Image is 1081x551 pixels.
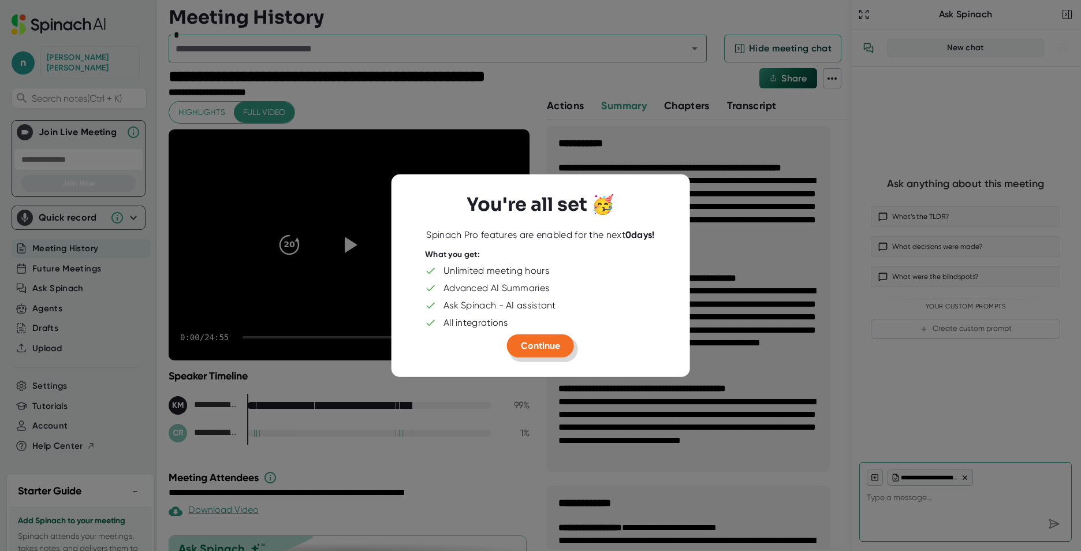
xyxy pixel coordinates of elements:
[443,282,549,294] div: Advanced AI Summaries
[425,249,480,259] div: What you get:
[443,317,508,329] div: All integrations
[426,229,654,240] div: Spinach Pro features are enabled for the next
[507,334,574,358] button: Continue
[625,229,655,240] b: 0 days!
[467,193,614,215] h3: You're all set 🥳
[521,340,560,351] span: Continue
[443,265,549,277] div: Unlimited meeting hours
[443,300,556,311] div: Ask Spinach - AI assistant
